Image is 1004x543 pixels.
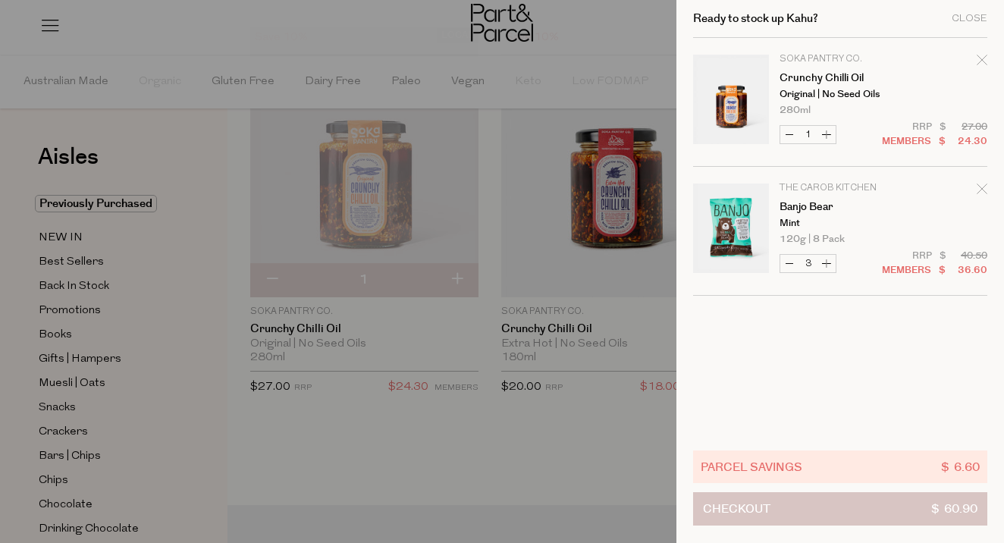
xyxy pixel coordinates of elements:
[952,14,987,24] div: Close
[798,255,817,272] input: QTY Banjo Bear
[977,52,987,73] div: Remove Crunchy Chilli Oil
[780,89,897,99] p: Original | No Seed Oils
[701,458,802,476] span: Parcel Savings
[780,234,845,244] span: 120g | 8 Pack
[931,493,977,525] span: $ 60.90
[780,105,811,115] span: 280ml
[780,184,897,193] p: The Carob Kitchen
[693,492,987,526] button: Checkout$ 60.90
[941,458,980,476] span: $ 6.60
[703,493,770,525] span: Checkout
[780,218,897,228] p: Mint
[780,73,897,83] a: Crunchy Chilli Oil
[798,126,817,143] input: QTY Crunchy Chilli Oil
[693,13,818,24] h2: Ready to stock up Kahu?
[977,181,987,202] div: Remove Banjo Bear
[780,55,897,64] p: Soka Pantry Co.
[780,202,897,212] a: Banjo Bear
